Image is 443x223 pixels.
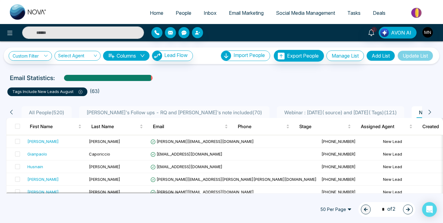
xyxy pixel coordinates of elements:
span: Social Media Management [276,10,335,16]
span: People [176,10,191,16]
div: [PERSON_NAME] [27,189,59,195]
span: Export People [287,53,319,59]
span: Webinar : [DATE]( source) and [DATE]( Tags) ( 121 ) [282,109,399,116]
th: Assigned Agent [356,118,417,135]
span: Email [153,123,223,130]
span: 50 Per Page [316,205,356,214]
td: New Lead [381,148,442,160]
p: tags include New leads August [12,89,82,95]
span: Assigned Agent [361,123,408,130]
span: [PHONE_NUMBER] [321,177,356,182]
span: [PERSON_NAME] [89,139,120,144]
a: People [170,7,198,19]
span: of 2 [378,205,396,213]
a: Deals [367,7,392,19]
span: [PERSON_NAME] [89,189,120,194]
span: 1 [371,27,377,32]
span: Deals [373,10,385,16]
span: [EMAIL_ADDRESS][DOMAIN_NAME] [150,164,222,169]
span: Phone [238,123,285,130]
span: Email Marketing [229,10,264,16]
span: Stage [299,123,346,130]
a: Email Marketing [223,7,270,19]
button: Add List [366,51,395,61]
span: [PHONE_NUMBER] [321,189,356,194]
button: Manage List [326,51,364,61]
span: [PHONE_NUMBER] [321,164,356,169]
span: [PERSON_NAME][EMAIL_ADDRESS][DOMAIN_NAME] [150,189,254,194]
th: Phone [233,118,294,135]
div: [PERSON_NAME] [27,138,59,144]
a: 1 [364,27,379,38]
span: [PERSON_NAME][EMAIL_ADDRESS][DOMAIN_NAME] [150,139,254,144]
span: Last Name [91,123,138,130]
a: Home [144,7,170,19]
span: All People ( 520 ) [26,109,67,116]
span: [PHONE_NUMBER] [321,139,356,144]
span: Tasks [347,10,361,16]
button: Update List [397,51,433,61]
div: Open Intercom Messenger [422,202,437,217]
span: Inbox [204,10,217,16]
a: Tasks [341,7,367,19]
li: ( 63 ) [90,87,100,95]
div: [PERSON_NAME] [27,176,59,182]
a: Social Media Management [270,7,341,19]
button: Lead Flow [152,51,193,61]
span: [PERSON_NAME] [89,164,120,169]
span: [PERSON_NAME]'s Follow ups - RQ and [PERSON_NAME]'s note included ( 70 ) [84,109,265,116]
button: AVON AI [379,27,417,39]
span: First Name [30,123,77,130]
img: Market-place.gif [395,6,439,20]
button: Export People [274,50,324,62]
a: Inbox [198,7,223,19]
div: Gianpaolo [27,151,47,157]
td: New Lead [381,160,442,173]
th: Email [148,118,233,135]
span: [PERSON_NAME] [89,177,120,182]
div: Husnain [27,164,43,170]
p: Email Statistics: [10,73,55,83]
th: Last Name [86,118,148,135]
img: Lead Flow [380,28,389,37]
th: Stage [294,118,356,135]
img: User Avatar [422,27,433,38]
span: Lead Flow [164,52,188,58]
img: Nova CRM Logo [10,4,47,20]
span: Caporiccio [89,152,110,156]
span: AVON AI [391,29,411,36]
span: Home [150,10,163,16]
a: Lead FlowLead Flow [150,51,193,61]
a: Custom Filter [9,51,52,61]
span: [EMAIL_ADDRESS][DOMAIN_NAME] [150,152,222,156]
td: New Lead [381,173,442,186]
td: New Lead [381,186,442,198]
span: [PHONE_NUMBER] [321,152,356,156]
button: Columnsdown [103,51,150,61]
th: First Name [25,118,86,135]
img: Lead Flow [152,51,162,61]
span: Import People [233,52,265,58]
span: down [140,53,145,58]
td: New Lead [381,135,442,148]
span: [PERSON_NAME][EMAIL_ADDRESS][PERSON_NAME][PERSON_NAME][DOMAIN_NAME] [150,177,317,182]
